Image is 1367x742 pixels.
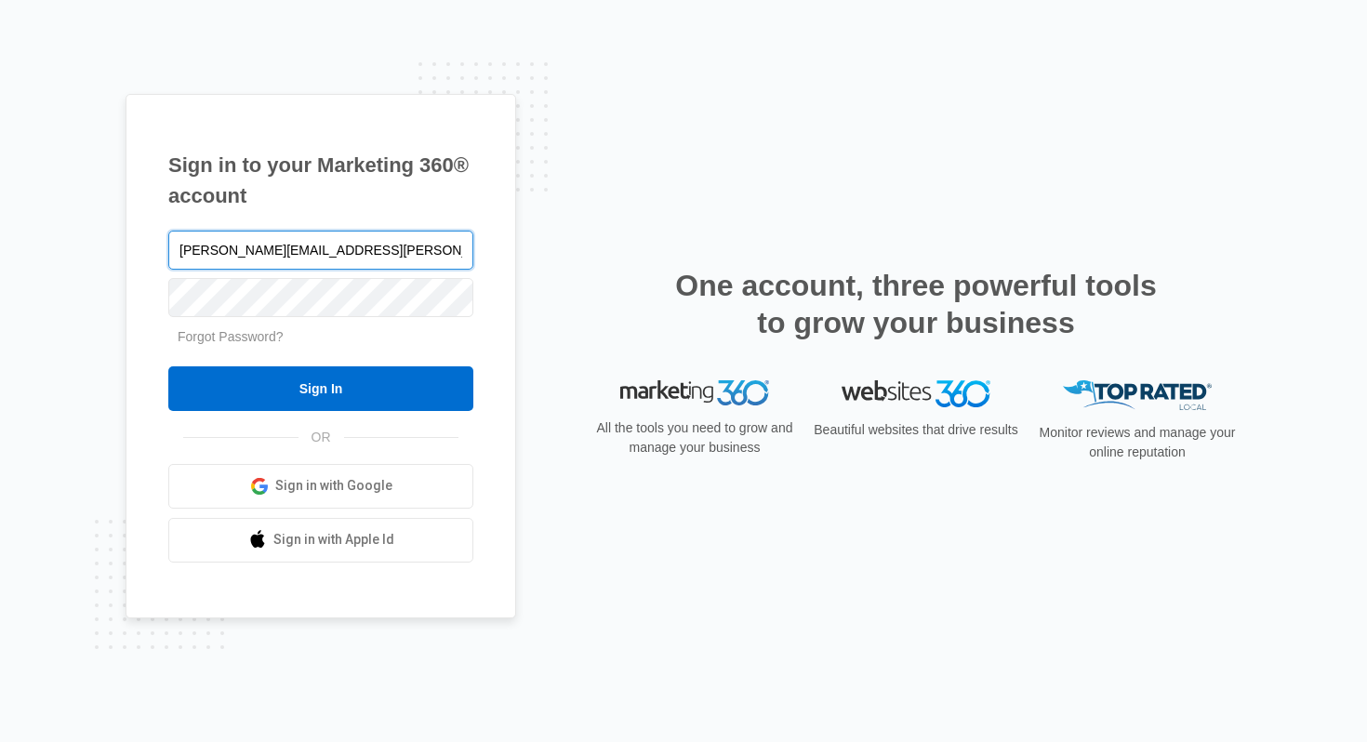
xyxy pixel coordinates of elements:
h2: One account, three powerful tools to grow your business [670,267,1162,341]
img: Marketing 360 [620,380,769,406]
p: Monitor reviews and manage your online reputation [1033,423,1241,462]
a: Sign in with Apple Id [168,518,473,563]
span: OR [299,428,344,447]
p: All the tools you need to grow and manage your business [591,418,799,457]
span: Sign in with Apple Id [273,530,394,550]
img: Websites 360 [842,380,990,407]
p: Beautiful websites that drive results [812,420,1020,440]
h1: Sign in to your Marketing 360® account [168,150,473,211]
a: Forgot Password? [178,329,284,344]
input: Email [168,231,473,270]
keeper-lock: Open Keeper Popup [442,239,464,261]
a: Sign in with Google [168,464,473,509]
span: Sign in with Google [275,476,392,496]
input: Sign In [168,366,473,411]
img: Top Rated Local [1063,380,1212,411]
